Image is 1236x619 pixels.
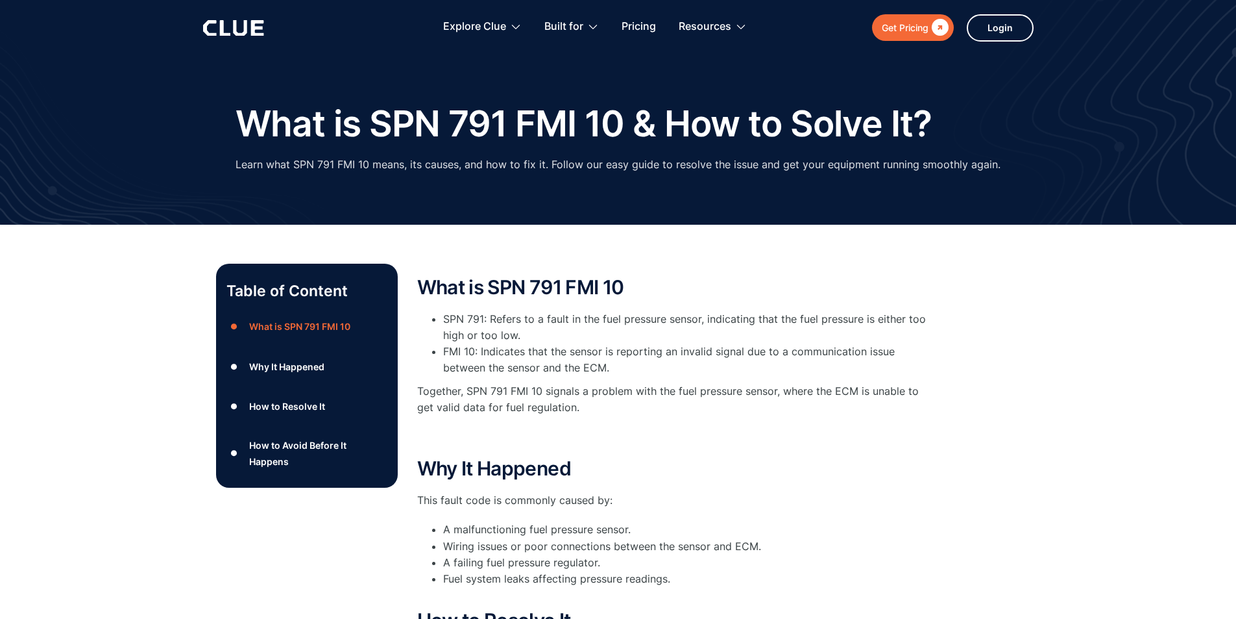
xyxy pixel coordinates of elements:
[928,19,949,36] div: 
[443,538,936,555] li: Wiring issues or poor connections between the sensor and ECM.
[679,6,731,47] div: Resources
[249,318,350,335] div: What is SPN 791 FMI 10
[872,14,954,41] a: Get Pricing
[249,359,324,375] div: Why It Happened
[417,277,936,298] h2: What is SPN 791 FMI 10
[417,458,936,479] h2: Why It Happened
[226,317,242,336] div: ●
[226,397,387,416] a: ●How to Resolve It
[226,357,387,376] a: ●Why It Happened
[443,6,522,47] div: Explore Clue
[226,317,387,336] a: ●What is SPN 791 FMI 10
[882,19,928,36] div: Get Pricing
[417,383,936,416] p: Together, SPN 791 FMI 10 signals a problem with the fuel pressure sensor, where the ECM is unable...
[226,397,242,416] div: ●
[544,6,583,47] div: Built for
[443,555,936,571] li: A failing fuel pressure regulator.
[417,429,936,445] p: ‍
[226,281,387,301] p: Table of Content
[443,571,936,603] li: Fuel system leaks affecting pressure readings.
[443,311,936,344] li: SPN 791: Refers to a fault in the fuel pressure sensor, indicating that the fuel pressure is eith...
[967,14,1034,42] a: Login
[544,6,599,47] div: Built for
[226,357,242,376] div: ●
[226,444,242,463] div: ●
[443,522,936,538] li: A malfunctioning fuel pressure sensor.
[417,492,936,509] p: This fault code is commonly caused by:
[236,104,932,144] h1: What is SPN 791 FMI 10 & How to Solve It?
[622,6,656,47] a: Pricing
[679,6,747,47] div: Resources
[226,437,387,470] a: ●How to Avoid Before It Happens
[443,344,936,376] li: FMI 10: Indicates that the sensor is reporting an invalid signal due to a communication issue bet...
[249,437,387,470] div: How to Avoid Before It Happens
[443,6,506,47] div: Explore Clue
[236,157,1000,173] p: Learn what SPN 791 FMI 10 means, its causes, and how to fix it. Follow our easy guide to resolve ...
[249,398,325,414] div: How to Resolve It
